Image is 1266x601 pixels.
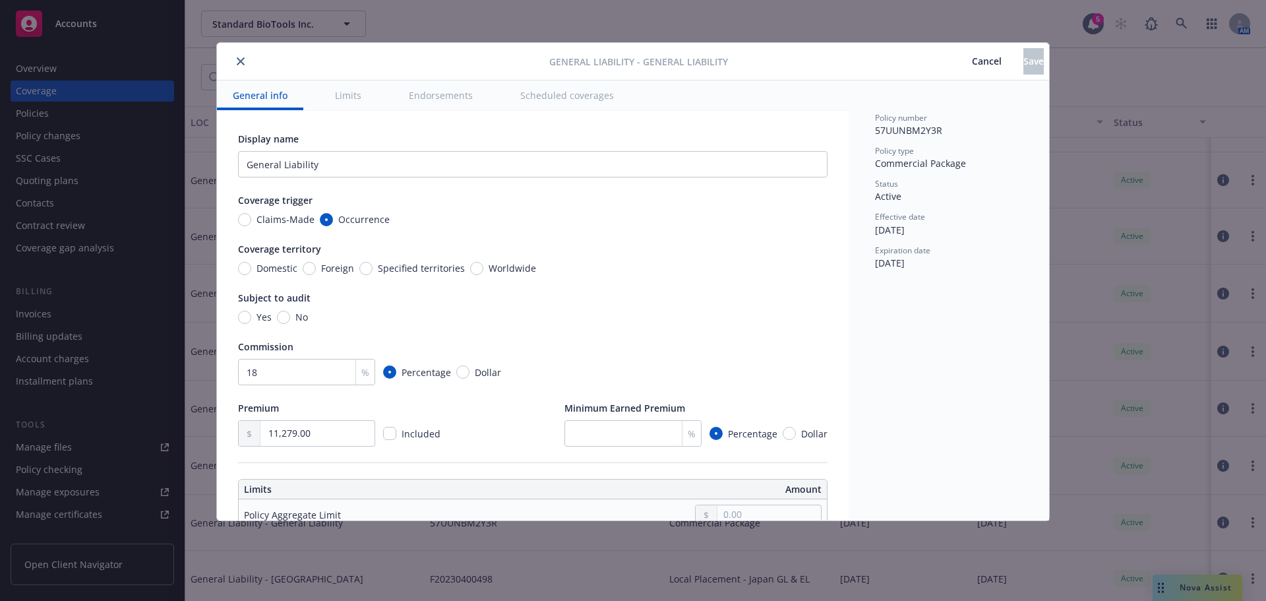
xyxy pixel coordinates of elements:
input: Yes [238,311,251,324]
div: Policy Aggregate Limit [244,508,341,522]
button: Endorsements [393,80,489,110]
input: Specified territories [359,262,373,275]
button: Cancel [950,48,1023,75]
button: Scheduled coverages [504,80,630,110]
span: Foreign [321,261,354,275]
span: Occurrence [338,212,390,226]
span: Dollar [801,427,828,441]
span: Effective date [875,211,925,222]
span: % [688,427,696,441]
span: Percentage [402,365,451,379]
input: Occurrence [320,213,333,226]
span: Save [1023,55,1044,67]
span: Policy number [875,112,927,123]
span: Coverage trigger [238,194,313,206]
input: 0.00 [717,505,821,524]
input: Dollar [456,365,469,379]
span: Minimum Earned Premium [564,402,685,414]
input: Claims-Made [238,213,251,226]
span: Active [875,190,901,203]
span: Expiration date [875,245,930,256]
span: Worldwide [489,261,536,275]
span: 57UUNBM2Y3R [875,124,942,137]
span: Commission [238,340,293,353]
span: Claims-Made [256,212,315,226]
span: Specified territories [378,261,465,275]
span: Dollar [475,365,501,379]
span: Domestic [256,261,297,275]
span: Included [402,427,440,440]
span: Premium [238,402,279,414]
span: General Liability - General Liability [549,55,728,69]
input: 0.00 [260,421,375,446]
button: General info [217,80,303,110]
span: Policy type [875,145,914,156]
span: Coverage territory [238,243,321,255]
input: No [277,311,290,324]
span: Commercial Package [875,157,966,170]
button: Save [1023,48,1044,75]
input: Percentage [383,365,396,379]
span: No [295,310,308,324]
input: Percentage [709,427,723,440]
input: Worldwide [470,262,483,275]
th: Limits [239,480,474,499]
th: Amount [539,480,827,499]
input: Domestic [238,262,251,275]
span: Subject to audit [238,292,311,304]
span: Cancel [972,55,1002,67]
span: [DATE] [875,257,905,269]
span: Yes [256,310,272,324]
span: Display name [238,133,299,145]
input: Foreign [303,262,316,275]
button: close [233,53,249,69]
span: [DATE] [875,224,905,236]
span: % [361,365,369,379]
button: Limits [319,80,377,110]
span: Percentage [728,427,777,441]
span: Status [875,178,898,189]
input: Dollar [783,427,796,440]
